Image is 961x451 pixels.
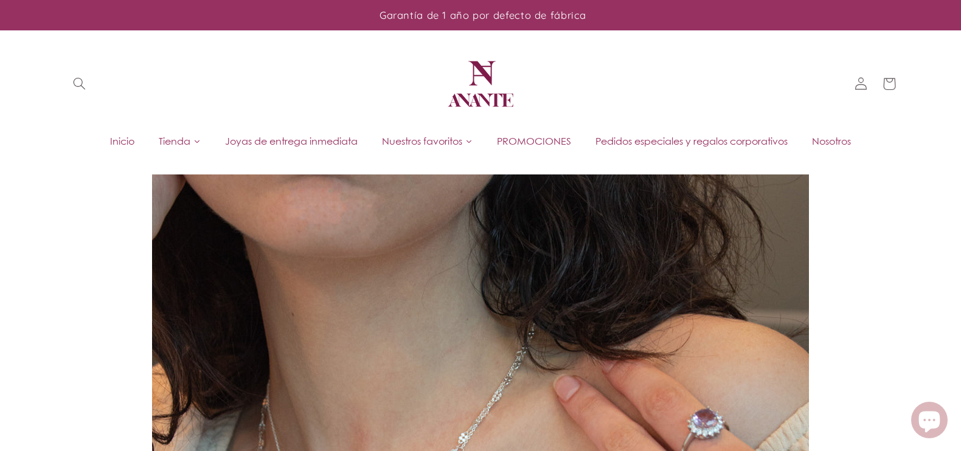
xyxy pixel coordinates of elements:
summary: Búsqueda [66,70,94,98]
a: Inicio [98,132,147,150]
a: Anante Joyería | Diseño mexicano [439,43,522,125]
span: Joyas de entrega inmediata [225,134,358,148]
a: Nuestros favoritos [370,132,485,150]
a: Tienda [147,132,213,150]
a: Nosotros [800,132,863,150]
span: Pedidos especiales y regalos corporativos [595,134,788,148]
span: Tienda [159,134,190,148]
span: PROMOCIONES [497,134,571,148]
a: PROMOCIONES [485,132,583,150]
span: Nuestros favoritos [382,134,462,148]
a: Pedidos especiales y regalos corporativos [583,132,800,150]
span: Inicio [110,134,134,148]
img: Anante Joyería | Diseño mexicano [444,47,517,120]
a: Joyas de entrega inmediata [213,132,370,150]
span: Nosotros [812,134,851,148]
span: Garantía de 1 año por defecto de fábrica [380,9,586,21]
inbox-online-store-chat: Chat de la tienda online Shopify [907,402,951,441]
